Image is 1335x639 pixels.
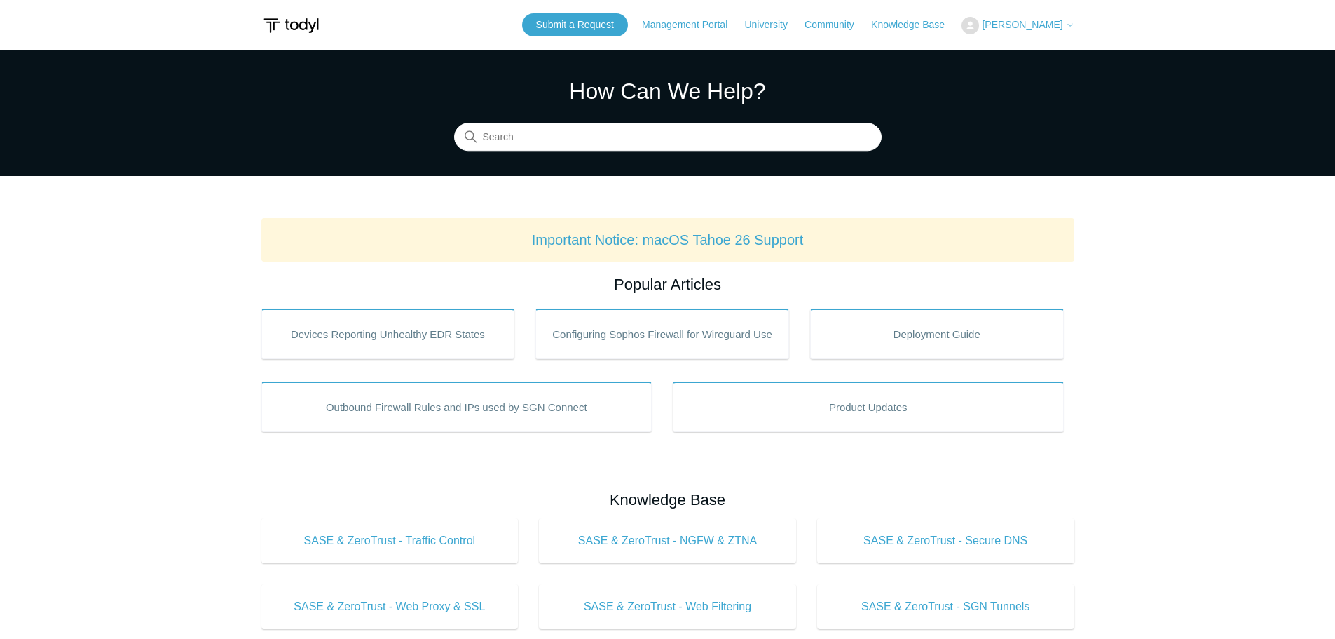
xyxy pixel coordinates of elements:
span: SASE & ZeroTrust - Web Proxy & SSL [282,598,498,615]
img: Todyl Support Center Help Center home page [261,13,321,39]
span: SASE & ZeroTrust - Secure DNS [838,532,1053,549]
a: Deployment Guide [810,309,1064,359]
a: Product Updates [673,382,1064,432]
a: Outbound Firewall Rules and IPs used by SGN Connect [261,382,652,432]
h1: How Can We Help? [454,74,882,108]
span: SASE & ZeroTrust - Traffic Control [282,532,498,549]
span: SASE & ZeroTrust - SGN Tunnels [838,598,1053,615]
a: Devices Reporting Unhealthy EDR States [261,309,515,359]
a: SASE & ZeroTrust - NGFW & ZTNA [539,518,796,563]
span: SASE & ZeroTrust - NGFW & ZTNA [560,532,775,549]
a: SASE & ZeroTrust - Web Filtering [539,584,796,629]
input: Search [454,123,882,152]
h2: Knowledge Base [261,488,1074,511]
a: Important Notice: macOS Tahoe 26 Support [532,232,804,248]
a: Community [805,18,868,32]
a: Submit a Request [522,13,628,36]
a: Management Portal [642,18,741,32]
button: [PERSON_NAME] [961,17,1074,34]
a: SASE & ZeroTrust - SGN Tunnels [817,584,1074,629]
a: Configuring Sophos Firewall for Wireguard Use [535,309,789,359]
a: Knowledge Base [871,18,959,32]
a: SASE & ZeroTrust - Secure DNS [817,518,1074,563]
a: SASE & ZeroTrust - Web Proxy & SSL [261,584,519,629]
span: SASE & ZeroTrust - Web Filtering [560,598,775,615]
span: [PERSON_NAME] [982,19,1062,30]
a: SASE & ZeroTrust - Traffic Control [261,518,519,563]
h2: Popular Articles [261,273,1074,296]
a: University [744,18,801,32]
